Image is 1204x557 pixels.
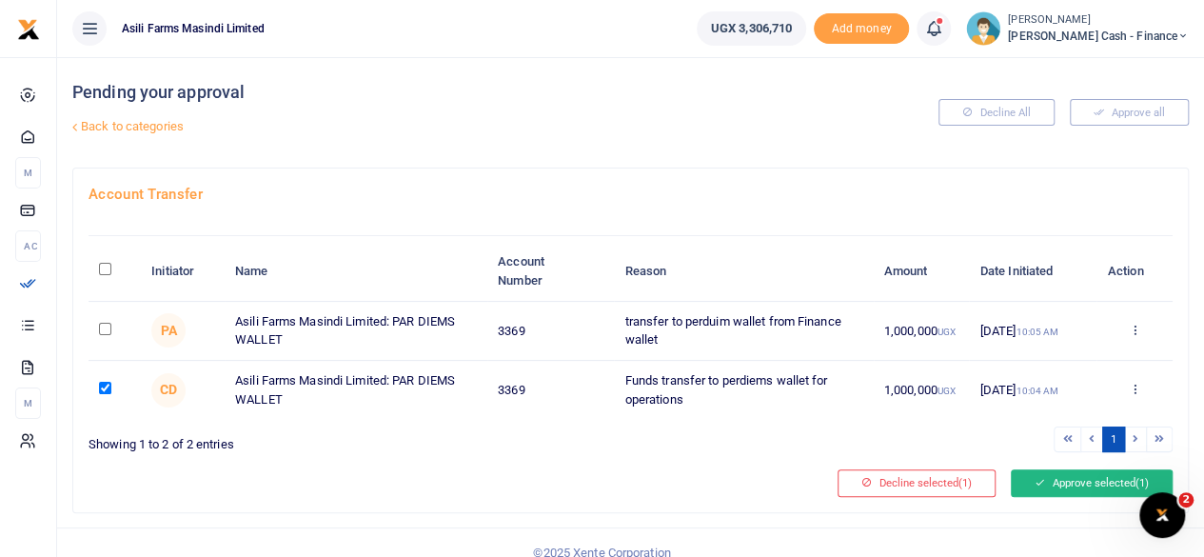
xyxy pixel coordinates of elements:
[89,184,1173,205] h4: Account Transfer
[814,20,909,34] a: Add money
[1008,12,1189,29] small: [PERSON_NAME]
[874,302,970,361] td: 1,000,000
[938,386,956,396] small: UGX
[72,82,812,103] h4: Pending your approval
[614,242,873,301] th: Reason: activate to sort column ascending
[89,242,141,301] th: : activate to sort column descending
[487,242,615,301] th: Account Number: activate to sort column ascending
[689,11,814,46] li: Wallet ballance
[814,13,909,45] li: Toup your wallet
[225,302,487,361] td: Asili Farms Masindi Limited: PAR DIEMS WALLET
[17,18,40,41] img: logo-small
[958,476,972,489] span: (1)
[1139,492,1185,538] iframe: Intercom live chat
[151,313,186,348] span: Pricillah Ankunda
[1096,242,1173,301] th: Action: activate to sort column ascending
[114,20,272,37] span: Asili Farms Masindi Limited
[15,388,41,419] li: M
[969,361,1096,419] td: [DATE]
[969,242,1096,301] th: Date Initiated: activate to sort column ascending
[1178,492,1194,507] span: 2
[17,21,40,35] a: logo-small logo-large logo-large
[614,361,873,419] td: Funds transfer to perdiems wallet for operations
[225,361,487,419] td: Asili Farms Masindi Limited: PAR DIEMS WALLET
[814,13,909,45] span: Add money
[68,110,812,143] a: Back to categories
[969,302,1096,361] td: [DATE]
[874,242,970,301] th: Amount: activate to sort column ascending
[487,302,615,361] td: 3369
[711,19,792,38] span: UGX 3,306,710
[874,361,970,419] td: 1,000,000
[15,157,41,189] li: M
[89,425,623,454] div: Showing 1 to 2 of 2 entries
[966,11,1189,46] a: profile-user [PERSON_NAME] [PERSON_NAME] Cash - Finance
[614,302,873,361] td: transfer to perduim wallet from Finance wallet
[966,11,1000,46] img: profile-user
[1008,28,1189,45] span: [PERSON_NAME] Cash - Finance
[1135,476,1149,489] span: (1)
[838,469,996,496] button: Decline selected(1)
[1016,386,1058,396] small: 10:04 AM
[151,373,186,408] span: Constantine Dusenge
[1011,469,1173,496] button: Approve selected(1)
[487,361,615,419] td: 3369
[938,327,956,337] small: UGX
[697,11,806,46] a: UGX 3,306,710
[15,230,41,262] li: Ac
[225,242,487,301] th: Name: activate to sort column ascending
[1016,327,1058,337] small: 10:05 AM
[141,242,225,301] th: Initiator: activate to sort column ascending
[1102,427,1125,452] a: 1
